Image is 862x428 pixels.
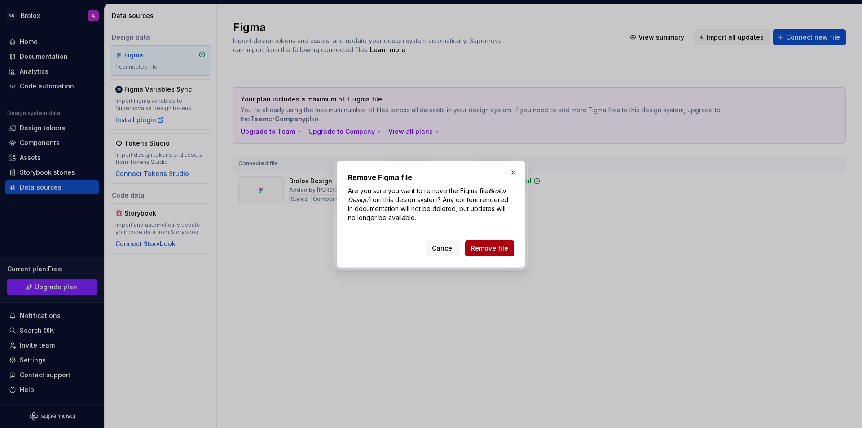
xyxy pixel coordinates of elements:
h2: Remove Figma file [348,172,514,183]
span: Remove file [471,244,508,253]
button: Remove file [465,240,514,256]
button: Cancel [426,240,460,256]
i: Brolox Design [348,187,507,203]
p: Are you sure you want to remove the Figma file from this design system? Any content rendered in d... [348,186,514,222]
span: Cancel [432,244,454,253]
